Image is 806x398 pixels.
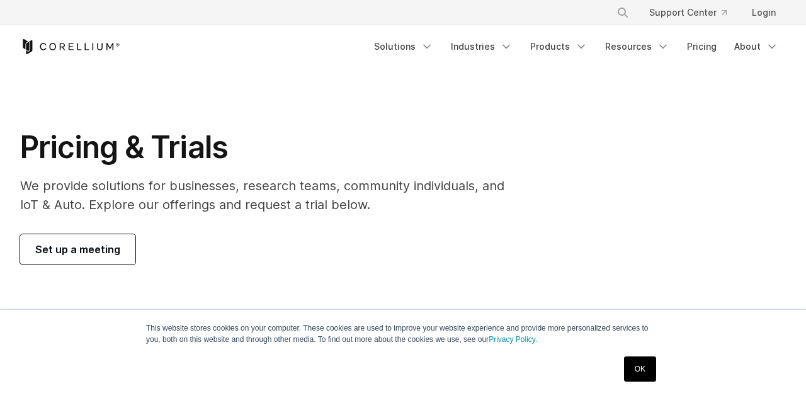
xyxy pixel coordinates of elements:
a: Industries [443,35,520,58]
a: Resources [598,35,677,58]
p: We provide solutions for businesses, research teams, community individuals, and IoT & Auto. Explo... [20,176,522,214]
p: This website stores cookies on your computer. These cookies are used to improve your website expe... [146,322,660,345]
a: Privacy Policy. [489,335,537,344]
h1: Pricing & Trials [20,128,522,166]
a: Set up a meeting [20,234,135,264]
a: Login [742,1,786,24]
span: Set up a meeting [35,242,120,257]
a: OK [624,356,656,382]
a: Corellium Home [20,39,120,54]
a: Support Center [639,1,737,24]
div: Navigation Menu [601,1,786,24]
a: Products [523,35,595,58]
button: Search [611,1,634,24]
div: Navigation Menu [366,35,786,58]
a: About [727,35,786,58]
a: Solutions [366,35,441,58]
a: Pricing [679,35,724,58]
